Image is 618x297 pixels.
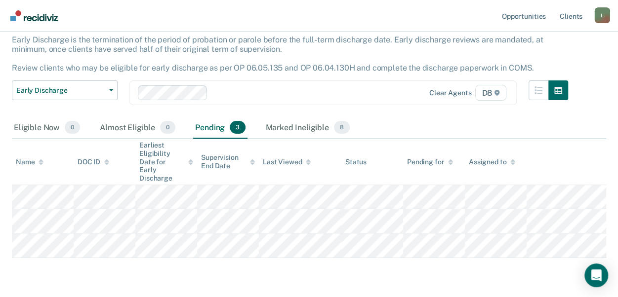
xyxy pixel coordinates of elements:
div: DOC ID [78,158,109,166]
button: Early Discharge [12,80,118,100]
span: 0 [65,121,80,134]
div: Marked Ineligible8 [263,117,352,139]
span: D8 [475,85,506,101]
div: L [594,7,610,23]
div: Open Intercom Messenger [584,263,608,287]
div: Earliest Eligibility Date for Early Discharge [139,141,193,183]
div: Pending3 [193,117,247,139]
div: Almost Eligible0 [98,117,177,139]
div: Status [345,158,367,166]
div: Last Viewed [263,158,311,166]
div: Name [16,158,43,166]
span: 0 [160,121,175,134]
span: 3 [230,121,246,134]
div: Supervision End Date [201,153,255,170]
div: Assigned to [469,158,515,166]
span: 8 [334,121,350,134]
button: Profile dropdown button [594,7,610,23]
img: Recidiviz [10,10,58,21]
div: Pending for [407,158,453,166]
div: Clear agents [429,89,471,97]
span: Early Discharge [16,86,105,95]
p: Early Discharge is the termination of the period of probation or parole before the full-term disc... [12,35,543,73]
div: Eligible Now0 [12,117,82,139]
